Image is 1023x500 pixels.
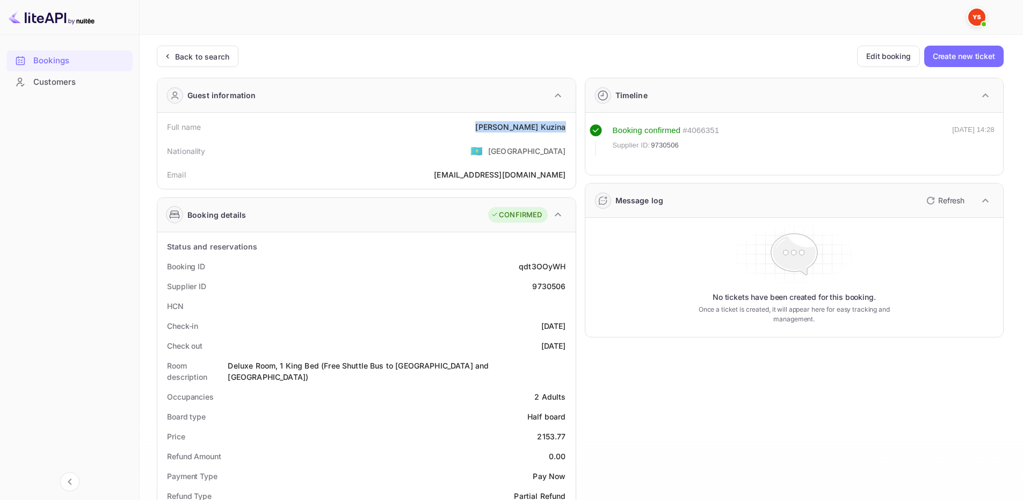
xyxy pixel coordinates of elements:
[6,72,133,93] div: Customers
[167,241,257,252] div: Status and reservations
[549,451,566,462] div: 0.00
[167,320,198,332] div: Check-in
[938,195,964,206] p: Refresh
[713,292,876,303] p: No tickets have been created for this booking.
[60,472,79,491] button: Collapse navigation
[175,51,229,62] div: Back to search
[533,470,565,482] div: Pay Now
[434,169,565,180] div: [EMAIL_ADDRESS][DOMAIN_NAME]
[475,121,565,133] div: [PERSON_NAME] Kuzina
[167,451,221,462] div: Refund Amount
[187,90,256,101] div: Guest information
[167,411,206,422] div: Board type
[6,50,133,71] div: Bookings
[920,192,969,209] button: Refresh
[167,391,214,402] div: Occupancies
[532,281,565,292] div: 9730506
[167,300,184,312] div: HCN
[651,140,679,151] span: 9730506
[615,195,664,206] div: Message log
[952,124,995,156] div: [DATE] 14:28
[857,46,920,67] button: Edit booking
[9,9,95,26] img: LiteAPI logo
[968,9,985,26] img: Yandex Support
[167,121,201,133] div: Full name
[228,360,565,383] div: Deluxe Room, 1 King Bed (Free Shuttle Bus to [GEOGRAPHIC_DATA] and [GEOGRAPHIC_DATA])
[167,340,202,351] div: Check out
[33,55,127,67] div: Bookings
[613,140,650,151] span: Supplier ID:
[167,470,217,482] div: Payment Type
[924,46,1004,67] button: Create new ticket
[541,320,566,332] div: [DATE]
[681,305,906,324] p: Once a ticket is created, it will appear here for easy tracking and management.
[491,210,542,220] div: CONFIRMED
[534,391,565,402] div: 2 Adults
[541,340,566,351] div: [DATE]
[470,141,483,160] span: United States
[167,145,206,157] div: Nationality
[683,124,719,137] div: # 4066351
[167,281,206,292] div: Supplier ID
[6,72,133,92] a: Customers
[615,90,648,101] div: Timeline
[167,360,228,383] div: Room description
[537,431,565,442] div: 2153.77
[33,76,127,89] div: Customers
[519,261,565,272] div: qdt3OOyWH
[6,50,133,70] a: Bookings
[488,145,566,157] div: [GEOGRAPHIC_DATA]
[167,169,186,180] div: Email
[167,261,205,272] div: Booking ID
[613,124,681,137] div: Booking confirmed
[527,411,566,422] div: Half board
[167,431,185,442] div: Price
[187,209,246,220] div: Booking details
